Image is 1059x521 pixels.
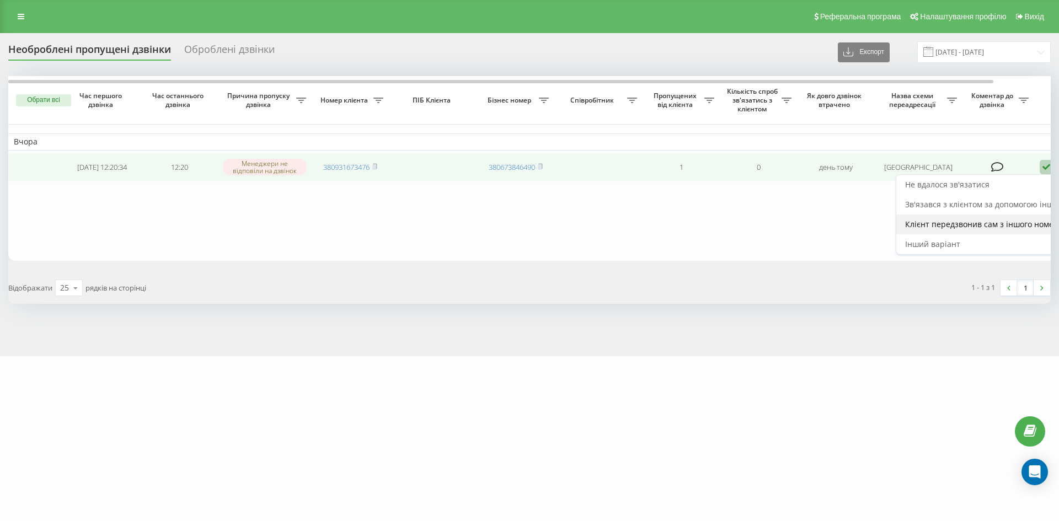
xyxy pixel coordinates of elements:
[8,44,171,61] div: Необроблені пропущені дзвінки
[223,159,306,175] div: Менеджери не відповіли на дзвінок
[725,87,782,113] span: Кількість спроб зв'язатись з клієнтом
[838,42,890,62] button: Експорт
[184,44,275,61] div: Оброблені дзвінки
[85,283,146,293] span: рядків на сторінці
[8,283,52,293] span: Відображати
[317,96,373,105] span: Номер клієнта
[323,162,370,172] a: 380931673476
[560,96,627,105] span: Співробітник
[820,12,901,21] span: Реферальна програма
[920,12,1006,21] span: Налаштування профілю
[968,92,1019,109] span: Коментар до дзвінка
[797,153,874,182] td: день тому
[489,162,535,172] a: 380673846490
[149,92,209,109] span: Час останнього дзвінка
[1021,459,1048,485] div: Open Intercom Messenger
[141,153,218,182] td: 12:20
[16,94,71,106] button: Обрати всі
[1025,12,1044,21] span: Вихід
[223,92,296,109] span: Причина пропуску дзвінка
[63,153,141,182] td: [DATE] 12:20:34
[398,96,468,105] span: ПІБ Клієнта
[483,96,539,105] span: Бізнес номер
[874,153,962,182] td: [GEOGRAPHIC_DATA]
[971,282,995,293] div: 1 - 1 з 1
[72,92,132,109] span: Час першого дзвінка
[880,92,947,109] span: Назва схеми переадресації
[643,153,720,182] td: 1
[905,179,990,190] span: Не вдалося зв'язатися
[1017,280,1034,296] a: 1
[60,282,69,293] div: 25
[905,239,960,249] span: Інший варіант
[648,92,704,109] span: Пропущених від клієнта
[720,153,797,182] td: 0
[806,92,865,109] span: Як довго дзвінок втрачено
